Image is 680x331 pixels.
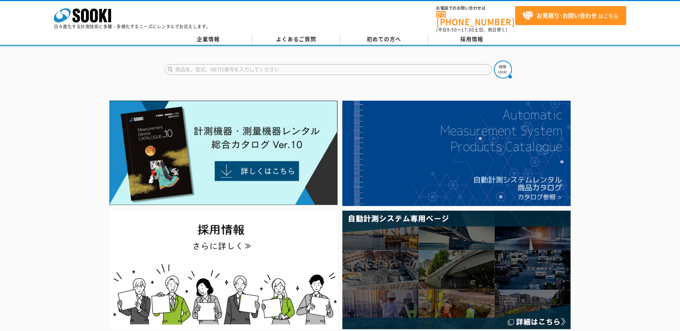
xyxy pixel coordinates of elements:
[537,11,597,20] strong: お見積り･お問い合わせ
[367,35,401,43] span: 初めての方へ
[252,34,340,45] a: よくあるご質問
[436,6,515,10] span: お電話でのお問い合わせは
[522,10,618,21] span: はこちら
[436,11,515,26] a: [PHONE_NUMBER]
[447,27,457,33] span: 8:50
[340,34,428,45] a: 初めての方へ
[515,6,626,25] a: お見積り･お問い合わせはこちら
[428,34,516,45] a: 採用情報
[342,211,571,329] img: 自動計測システム専用ページ
[109,211,338,329] img: SOOKI recruit
[109,101,338,205] img: Catalog Ver10
[342,101,571,206] img: 自動計測システムカタログ
[436,27,507,33] span: (平日 ～ 土日、祝日除く)
[494,61,512,78] img: btn_search.png
[461,27,474,33] span: 17:30
[165,64,492,75] input: 商品名、型式、NETIS番号を入力してください
[54,24,211,29] p: 日々進化する計測技術と多種・多様化するニーズにレンタルでお応えします。
[165,34,252,45] a: 企業情報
